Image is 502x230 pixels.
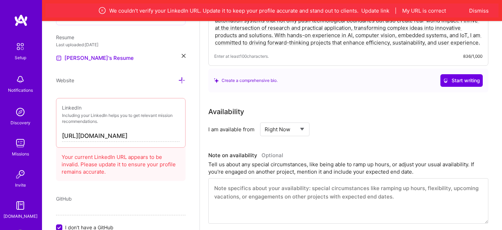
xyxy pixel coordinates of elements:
div: Availability [208,106,244,117]
span: Optional [262,152,283,159]
div: We couldn’t verify your LinkedIn URL. Update it to keep your profile accurate and stand out to cl... [78,6,466,15]
img: guide book [13,198,27,212]
button: Start writing [440,74,483,87]
div: Invite [15,181,26,189]
div: I am available from [208,126,255,133]
img: Invite [13,167,27,181]
div: [DOMAIN_NAME] [4,212,37,220]
div: Tell us about any special circumstances, like being able to ramp up hours, or adjust your usual a... [208,161,488,175]
img: bell [13,72,27,86]
button: Update link [361,7,389,14]
span: Website [56,77,74,83]
div: Notifications [8,86,33,94]
a: [PERSON_NAME]'s Resume [56,54,134,62]
div: Create a comprehensive bio. [214,77,278,84]
span: Enter at least 100 characters. [214,53,269,60]
i: icon CrystalBallWhite [443,78,448,83]
img: teamwork [13,136,27,150]
img: logo [14,14,28,27]
span: LinkedIn [62,105,82,111]
p: Including your LinkedIn helps you to get relevant mission recommendations. [62,113,180,125]
div: Missions [12,150,29,158]
span: GitHub [56,196,72,202]
div: Discovery [11,119,30,126]
span: | [395,7,397,14]
span: Start writing [443,77,480,84]
div: Note on availability [208,150,283,161]
img: discovery [13,105,27,119]
button: My URL is correct [402,7,446,14]
img: setup [13,39,28,54]
span: Resume [56,34,74,40]
div: Setup [15,54,26,61]
div: Your current LinkedIn URL appears to be invalid. Please update it to ensure your profile remains ... [56,145,186,181]
i: icon Close [182,54,186,58]
button: Dismiss [469,7,489,14]
img: Resume [56,55,62,61]
div: Last uploaded: [DATE] [56,41,186,48]
i: icon SuggestedTeams [214,78,219,83]
div: 836/1,000 [463,53,482,60]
